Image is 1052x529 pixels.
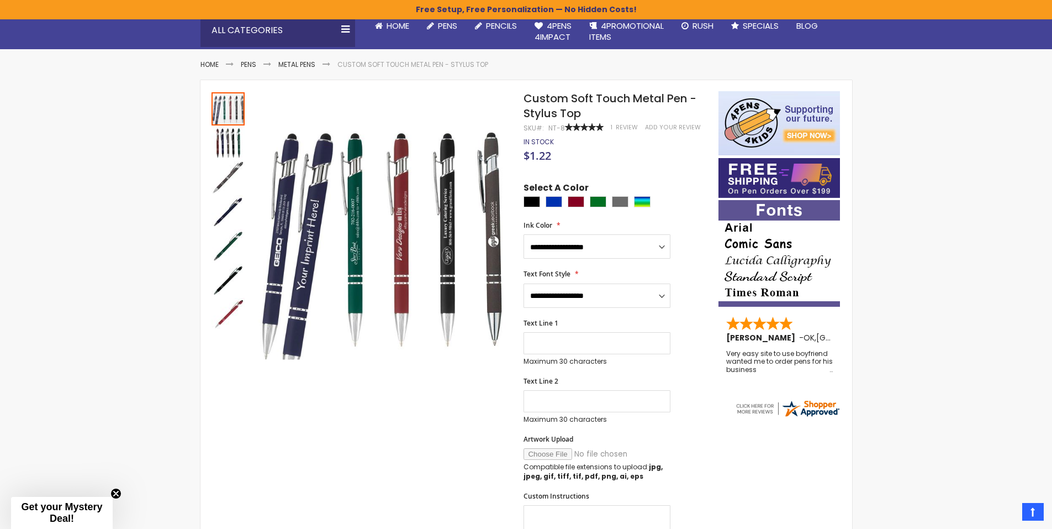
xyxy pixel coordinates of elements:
[546,196,562,207] div: Blue
[212,263,246,297] div: Custom Soft Touch Metal Pen - Stylus Top
[612,196,628,207] div: Grey
[796,20,818,32] span: Blog
[257,107,509,360] img: Custom Soft Touch Metal Pen - Stylus Top
[734,411,840,421] a: 4pens.com certificate URL
[726,332,799,343] span: [PERSON_NAME]
[726,350,833,374] div: Very easy site to use boyfriend wanted me to order pens for his business
[278,60,315,69] a: Metal Pens
[418,14,466,38] a: Pens
[366,14,418,38] a: Home
[803,332,815,343] span: OK
[616,123,638,132] span: Review
[524,415,670,424] p: Maximum 30 characters
[673,14,722,38] a: Rush
[718,158,840,198] img: Free shipping on orders over $199
[200,60,219,69] a: Home
[590,196,606,207] div: Green
[524,491,589,501] span: Custom Instructions
[212,298,245,331] img: Custom Soft Touch Metal Pen - Stylus Top
[535,20,572,43] span: 4Pens 4impact
[110,488,121,499] button: Close teaser
[524,196,540,207] div: Black
[734,399,840,418] img: 4pens.com widget logo
[524,123,544,133] strong: SKU
[212,297,245,331] div: Custom Soft Touch Metal Pen - Stylus Top
[692,20,713,32] span: Rush
[580,14,673,50] a: 4PROMOTIONALITEMS
[722,14,787,38] a: Specials
[21,501,102,524] span: Get your Mystery Deal!
[524,269,570,279] span: Text Font Style
[524,182,589,197] span: Select A Color
[524,148,551,163] span: $1.22
[486,20,517,32] span: Pencils
[337,60,488,69] li: Custom Soft Touch Metal Pen - Stylus Top
[466,14,526,38] a: Pencils
[212,125,246,160] div: Custom Soft Touch Metal Pen - Stylus Top
[548,124,565,133] div: NT-8
[718,200,840,307] img: font-personalization-examples
[524,463,670,480] p: Compatible file extensions to upload:
[524,138,554,146] div: Availability
[212,228,246,263] div: Custom Soft Touch Metal Pen - Stylus Top
[212,91,246,125] div: Custom Soft Touch Metal Pen - Stylus Top
[718,91,840,155] img: 4pens 4 kids
[524,221,552,230] span: Ink Color
[524,137,554,146] span: In stock
[816,332,897,343] span: [GEOGRAPHIC_DATA]
[568,196,584,207] div: Burgundy
[212,127,245,160] img: Custom Soft Touch Metal Pen - Stylus Top
[212,229,245,263] img: Custom Soft Touch Metal Pen - Stylus Top
[387,20,409,32] span: Home
[611,123,612,132] span: 1
[241,60,256,69] a: Pens
[212,160,246,194] div: Custom Soft Touch Metal Pen - Stylus Top
[212,264,245,297] img: Custom Soft Touch Metal Pen - Stylus Top
[526,14,580,50] a: 4Pens4impact
[524,357,670,366] p: Maximum 30 characters
[200,14,355,47] div: All Categories
[611,123,639,132] a: 1 Review
[524,318,558,328] span: Text Line 1
[961,499,1052,529] iframe: Google Customer Reviews
[589,20,664,43] span: 4PROMOTIONAL ITEMS
[524,376,558,386] span: Text Line 2
[799,332,897,343] span: - ,
[634,196,651,207] div: Assorted
[524,434,573,444] span: Artwork Upload
[565,123,604,131] div: 100%
[438,20,457,32] span: Pens
[524,462,663,480] strong: jpg, jpeg, gif, tiff, tif, pdf, png, ai, eps
[787,14,827,38] a: Blog
[212,195,245,228] img: Custom Soft Touch Metal Pen - Stylus Top
[524,91,696,121] span: Custom Soft Touch Metal Pen - Stylus Top
[212,194,246,228] div: Custom Soft Touch Metal Pen - Stylus Top
[11,497,113,529] div: Get your Mystery Deal!Close teaser
[645,123,701,132] a: Add Your Review
[743,20,779,32] span: Specials
[212,161,245,194] img: Custom Soft Touch Metal Pen - Stylus Top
